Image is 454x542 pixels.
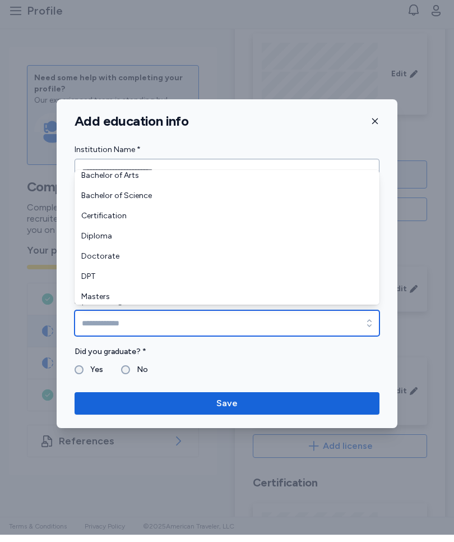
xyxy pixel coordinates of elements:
[81,238,359,249] span: Diploma
[81,258,359,269] span: Doctorate
[81,278,359,290] span: DPT
[81,298,359,310] span: Masters
[81,218,359,229] span: Certification
[81,177,359,189] span: Bachelor of Arts
[81,197,359,209] span: Bachelor of Science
